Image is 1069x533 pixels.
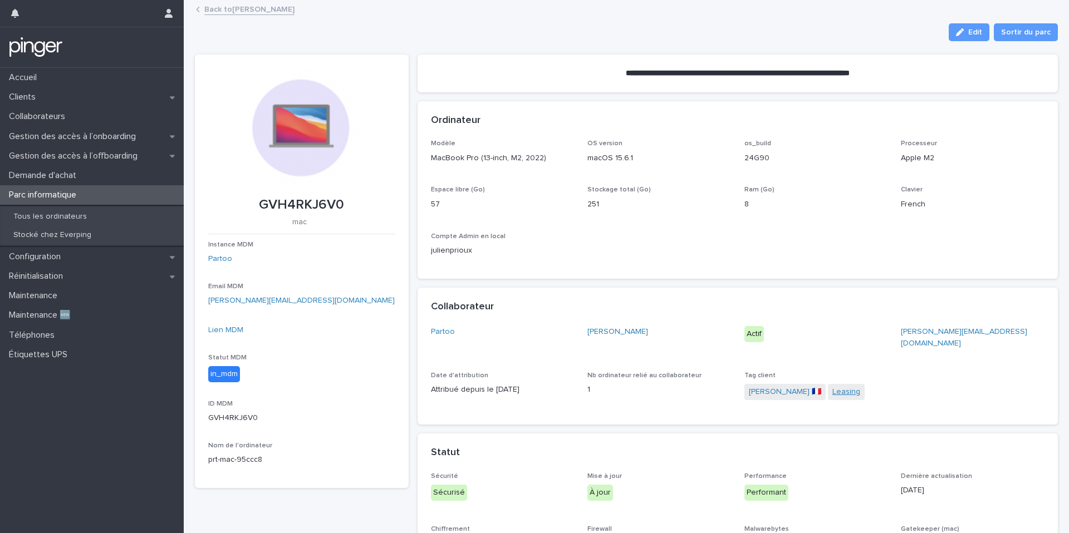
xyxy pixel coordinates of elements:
a: [PERSON_NAME][EMAIL_ADDRESS][DOMAIN_NAME] [208,297,395,304]
span: OS version [587,140,622,147]
span: Ram (Go) [744,186,774,193]
h2: Statut [431,447,460,459]
span: Clavier [901,186,923,193]
h2: Ordinateur [431,115,480,127]
p: Demande d'achat [4,170,85,181]
p: Gestion des accès à l’offboarding [4,151,146,161]
div: À jour [587,485,613,501]
p: 8 [744,199,888,210]
p: prt-mac-95ccc8 [208,454,395,466]
p: Étiquettes UPS [4,349,76,360]
p: Apple M2 [901,152,1045,164]
div: Actif [744,326,764,342]
p: Maintenance 🆕 [4,310,80,320]
p: 57 [431,199,575,210]
div: Sécurisé [431,485,467,501]
a: Leasing [832,386,860,398]
p: French [901,199,1045,210]
p: Tous les ordinateurs [4,212,96,221]
p: Maintenance [4,290,66,301]
p: mac [208,218,391,227]
p: Configuration [4,251,70,262]
a: [PERSON_NAME][EMAIL_ADDRESS][DOMAIN_NAME] [901,328,1027,347]
span: Espace libre (Go) [431,186,485,193]
a: [PERSON_NAME] 🇫🇷 [749,386,821,398]
span: Chiffrement [431,526,470,532]
div: Performant [744,485,788,501]
button: Edit [949,23,989,41]
p: Parc informatique [4,190,85,200]
span: Sécurité [431,473,458,480]
span: Edit [968,28,982,36]
span: Processeur [901,140,937,147]
p: Gestion des accès à l’onboarding [4,131,145,142]
p: Collaborateurs [4,111,74,122]
span: Gatekeeper (mac) [901,526,959,532]
p: MacBook Pro (13-inch, M2, 2022) [431,152,575,164]
p: Clients [4,92,45,102]
a: Partoo [208,253,232,265]
p: Stocké chez Everping [4,230,100,240]
div: in_mdm [208,366,240,382]
p: 251 [587,199,731,210]
a: [PERSON_NAME] [587,326,648,338]
span: Nb ordinateur relié au collaborateur [587,372,702,379]
p: 24G90 [744,152,888,164]
a: Back to[PERSON_NAME] [204,2,295,15]
span: Mise à jour [587,473,622,480]
span: ID MDM [208,401,233,407]
button: Sortir du parc [994,23,1058,41]
span: Stockage total (Go) [587,186,651,193]
span: Malwarebytes [744,526,789,532]
span: os_build [744,140,771,147]
p: julienprioux [431,245,575,256]
p: Téléphones [4,330,63,340]
p: 1 [587,384,731,396]
span: Tag client [744,372,776,379]
span: Sortir du parc [1001,27,1051,38]
p: [DATE] [901,485,1045,496]
p: Attribué depuis le [DATE] [431,384,575,396]
h2: Collaborateur [431,301,494,313]
a: Lien MDM [208,326,243,334]
p: Réinitialisation [4,271,72,282]
p: GVH4RKJ6V0 [208,412,395,424]
img: mTgBEunGTSyRkCgitkcU [9,36,63,58]
a: Partoo [431,326,455,338]
span: Dernière actualisation [901,473,972,480]
span: Firewall [587,526,612,532]
span: Statut MDM [208,354,247,361]
span: Date d'attribution [431,372,488,379]
span: Compte Admin en local [431,233,506,240]
span: Instance MDM [208,241,253,248]
p: GVH4RKJ6V0 [208,197,395,213]
p: Accueil [4,72,46,83]
span: Nom de l'ordinateur [208,442,272,449]
span: Modèle [431,140,455,147]
span: Performance [744,473,787,480]
span: Email MDM [208,283,243,290]
p: macOS 15.6.1 [587,152,731,164]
